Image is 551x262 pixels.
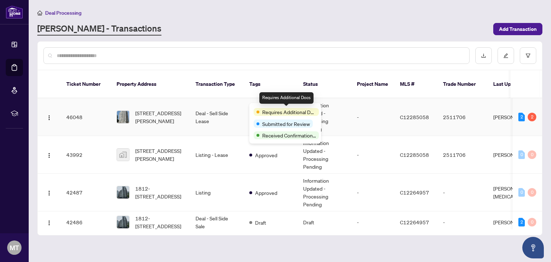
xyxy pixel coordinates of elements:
span: Draft [255,219,266,226]
div: 0 [518,188,525,197]
div: Requires Additional Docs [259,92,314,104]
span: C12264957 [400,219,429,225]
td: - [351,174,394,211]
button: Logo [43,187,55,198]
button: filter [520,47,536,64]
span: [STREET_ADDRESS][PERSON_NAME] [135,147,184,163]
th: Last Updated By [488,70,541,98]
span: 1812-[STREET_ADDRESS] [135,184,184,200]
th: Trade Number [437,70,488,98]
div: 0 [528,218,536,226]
button: Open asap [522,237,544,258]
span: C12285058 [400,151,429,158]
div: 2 [518,218,525,226]
span: Submitted for Review [262,120,310,128]
img: logo [6,5,23,19]
td: 42486 [61,211,111,233]
td: [PERSON_NAME] [488,136,541,174]
button: Logo [43,111,55,123]
span: [STREET_ADDRESS][PERSON_NAME] [135,109,184,125]
td: [PERSON_NAME] [488,211,541,233]
th: Project Name [351,70,394,98]
span: Approved [255,151,277,159]
th: MLS # [394,70,437,98]
button: Logo [43,149,55,160]
td: 43992 [61,136,111,174]
td: Information Updated - Processing Pending [297,174,351,211]
span: Received Confirmation of Closing [262,131,316,139]
span: C12264957 [400,189,429,196]
th: Tags [244,70,297,98]
th: Property Address [111,70,190,98]
img: thumbnail-img [117,186,129,198]
button: download [475,47,492,64]
img: Logo [46,220,52,226]
span: MT [10,243,19,253]
td: Listing [190,174,244,211]
td: 46048 [61,98,111,136]
td: - [351,211,394,233]
img: Logo [46,153,52,158]
td: 2511706 [437,98,488,136]
td: Listing - Lease [190,136,244,174]
td: [PERSON_NAME] [488,98,541,136]
th: Ticket Number [61,70,111,98]
td: Draft [297,211,351,233]
span: download [481,53,486,58]
span: home [37,10,42,15]
td: Information Updated - Processing Pending [297,136,351,174]
td: Deal - Sell Side Lease [190,98,244,136]
img: thumbnail-img [117,216,129,228]
div: 2 [518,113,525,121]
button: edit [498,47,514,64]
img: thumbnail-img [117,149,129,161]
button: Add Transaction [493,23,542,35]
div: 0 [528,188,536,197]
img: Logo [46,115,52,121]
td: - [351,136,394,174]
span: Deal Processing [45,10,81,16]
img: thumbnail-img [117,111,129,123]
td: - [351,98,394,136]
span: Requires Additional Docs [262,108,316,116]
td: 2511706 [437,136,488,174]
th: Transaction Type [190,70,244,98]
td: Deal - Sell Side Sale [190,211,244,233]
div: 0 [518,150,525,159]
img: Logo [46,190,52,196]
div: 2 [528,113,536,121]
div: 0 [528,150,536,159]
span: Add Transaction [499,23,537,35]
span: 1812-[STREET_ADDRESS] [135,214,184,230]
span: C12285058 [400,114,429,120]
td: - [437,211,488,233]
button: Logo [43,216,55,228]
td: Information Updated - Processing Pending [297,98,351,136]
td: [PERSON_NAME][MEDICAL_DATA] [488,174,541,211]
span: filter [526,53,531,58]
a: [PERSON_NAME] - Transactions [37,23,161,36]
td: - [437,174,488,211]
span: edit [503,53,508,58]
th: Status [297,70,351,98]
span: Approved [255,189,277,197]
td: 42487 [61,174,111,211]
